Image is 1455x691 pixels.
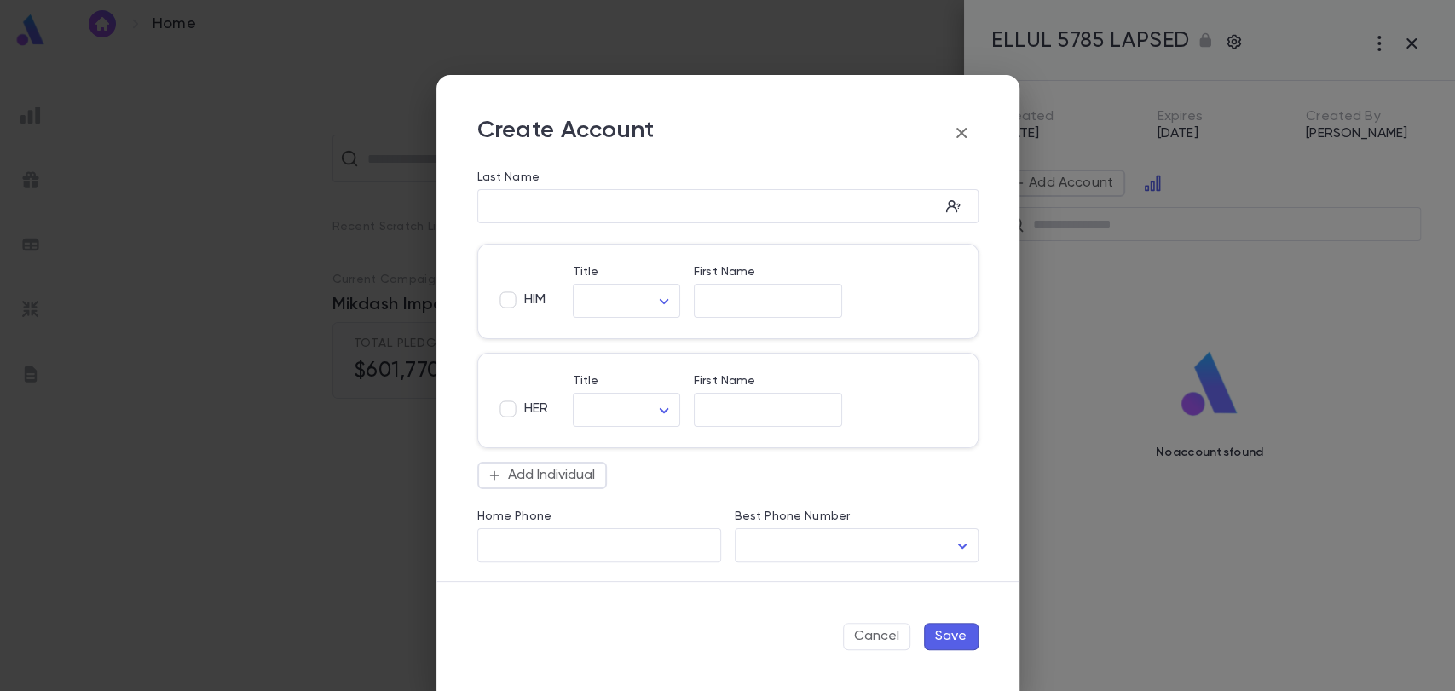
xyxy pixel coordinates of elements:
[843,623,910,650] button: Cancel
[694,374,755,388] label: First Name
[735,529,979,562] div: ​
[524,400,548,417] span: HER
[477,116,655,150] p: Create Account
[573,394,681,427] div: ​
[573,265,599,279] label: Title
[477,510,551,523] label: Home Phone
[735,510,850,523] label: Best Phone Number
[924,623,979,650] button: Save
[573,374,599,388] label: Title
[477,170,540,184] label: Last Name
[477,462,607,489] button: Add Individual
[524,291,546,308] span: HIM
[694,265,755,279] label: First Name
[573,285,681,318] div: ​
